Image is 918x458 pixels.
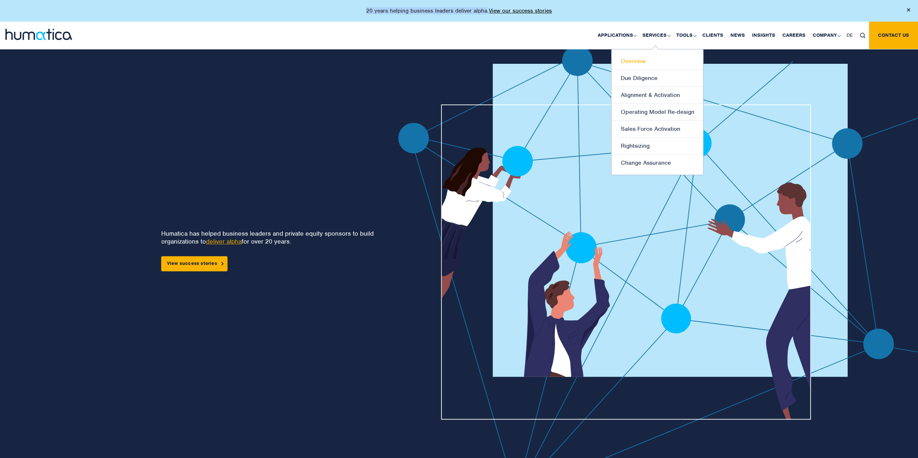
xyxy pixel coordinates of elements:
[221,262,224,265] img: arrowicon
[611,121,703,138] a: Sales Force Activation
[869,22,918,49] a: Contact us
[611,53,703,70] a: Overview
[594,22,639,49] a: Applications
[611,87,703,104] a: Alignment & Activation
[809,22,843,49] a: Company
[611,104,703,121] a: Operating Model Re-design
[699,22,727,49] a: Clients
[843,22,856,49] a: DE
[779,22,809,49] a: Careers
[611,138,703,155] a: Rightsizing
[611,155,703,171] a: Change Assurance
[673,22,699,49] a: Tools
[847,32,853,38] span: DE
[5,29,72,40] img: logo
[639,22,673,49] a: Services
[161,256,228,271] a: View success stories
[366,7,552,14] p: 20 years helping business leaders deliver alpha.
[860,33,865,38] img: search_icon
[611,70,703,87] a: Due Diligence
[727,22,748,49] a: News
[206,237,242,245] a: deliver alpha
[161,230,386,245] p: Humatica has helped business leaders and private equity sponsors to build organizations to for ov...
[748,22,779,49] a: Insights
[489,7,552,14] a: View our success stories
